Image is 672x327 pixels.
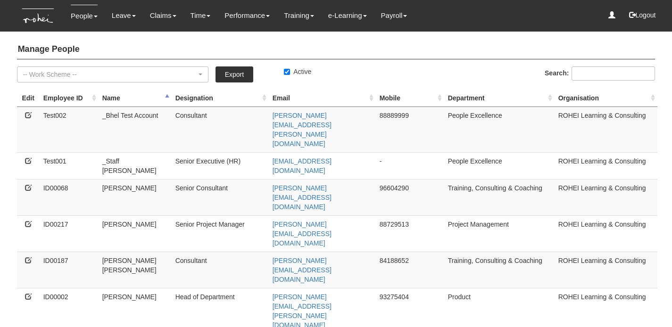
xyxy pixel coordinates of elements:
[545,66,655,81] label: Search:
[273,112,332,147] a: [PERSON_NAME][EMAIL_ADDRESS][PERSON_NAME][DOMAIN_NAME]
[555,106,657,152] td: ROHEI Learning & Consulting
[376,252,444,288] td: 84188652
[172,179,269,215] td: Senior Consultant
[172,106,269,152] td: Consultant
[555,215,657,252] td: ROHEI Learning & Consulting
[376,106,444,152] td: 88889999
[273,257,332,283] a: [PERSON_NAME][EMAIL_ADDRESS][DOMAIN_NAME]
[172,215,269,252] td: Senior Project Manager
[40,90,99,107] th: Employee ID: activate to sort column ascending
[273,157,332,174] a: [EMAIL_ADDRESS][DOMAIN_NAME]
[99,179,172,215] td: [PERSON_NAME]
[444,215,555,252] td: Project Management
[40,252,99,288] td: ID00187
[444,106,555,152] td: People Excellence
[71,5,98,27] a: People
[622,4,663,26] button: Logout
[224,5,270,26] a: Performance
[99,252,172,288] td: [PERSON_NAME] [PERSON_NAME]
[572,66,655,81] input: Search:
[284,69,290,75] input: Active
[555,90,657,107] th: Organisation : activate to sort column ascending
[284,5,314,26] a: Training
[17,90,40,107] th: Edit
[99,215,172,252] td: [PERSON_NAME]
[376,179,444,215] td: 96604290
[23,70,197,79] div: -- Work Scheme --
[444,152,555,179] td: People Excellence
[191,5,211,26] a: Time
[17,66,208,82] button: -- Work Scheme --
[376,215,444,252] td: 88729513
[172,152,269,179] td: Senior Executive (HR)
[40,152,99,179] td: Test001
[555,152,657,179] td: ROHEI Learning & Consulting
[273,221,332,247] a: [PERSON_NAME][EMAIL_ADDRESS][DOMAIN_NAME]
[273,184,332,211] a: [PERSON_NAME][EMAIL_ADDRESS][DOMAIN_NAME]
[376,152,444,179] td: -
[40,215,99,252] td: ID00217
[555,179,657,215] td: ROHEI Learning & Consulting
[40,106,99,152] td: Test002
[216,66,253,82] a: Export
[172,252,269,288] td: Consultant
[444,179,555,215] td: Training, Consulting & Coaching
[99,152,172,179] td: _Staff [PERSON_NAME]
[17,40,655,59] h4: Manage People
[444,90,555,107] th: Department : activate to sort column ascending
[444,252,555,288] td: Training, Consulting & Coaching
[381,5,407,26] a: Payroll
[328,5,367,26] a: e-Learning
[172,90,269,107] th: Designation : activate to sort column ascending
[376,90,444,107] th: Mobile : activate to sort column ascending
[269,90,376,107] th: Email : activate to sort column ascending
[150,5,176,26] a: Claims
[284,67,311,76] label: Active
[99,90,172,107] th: Name : activate to sort column descending
[555,252,657,288] td: ROHEI Learning & Consulting
[40,179,99,215] td: ID00068
[99,106,172,152] td: _Bhel Test Account
[112,5,136,26] a: Leave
